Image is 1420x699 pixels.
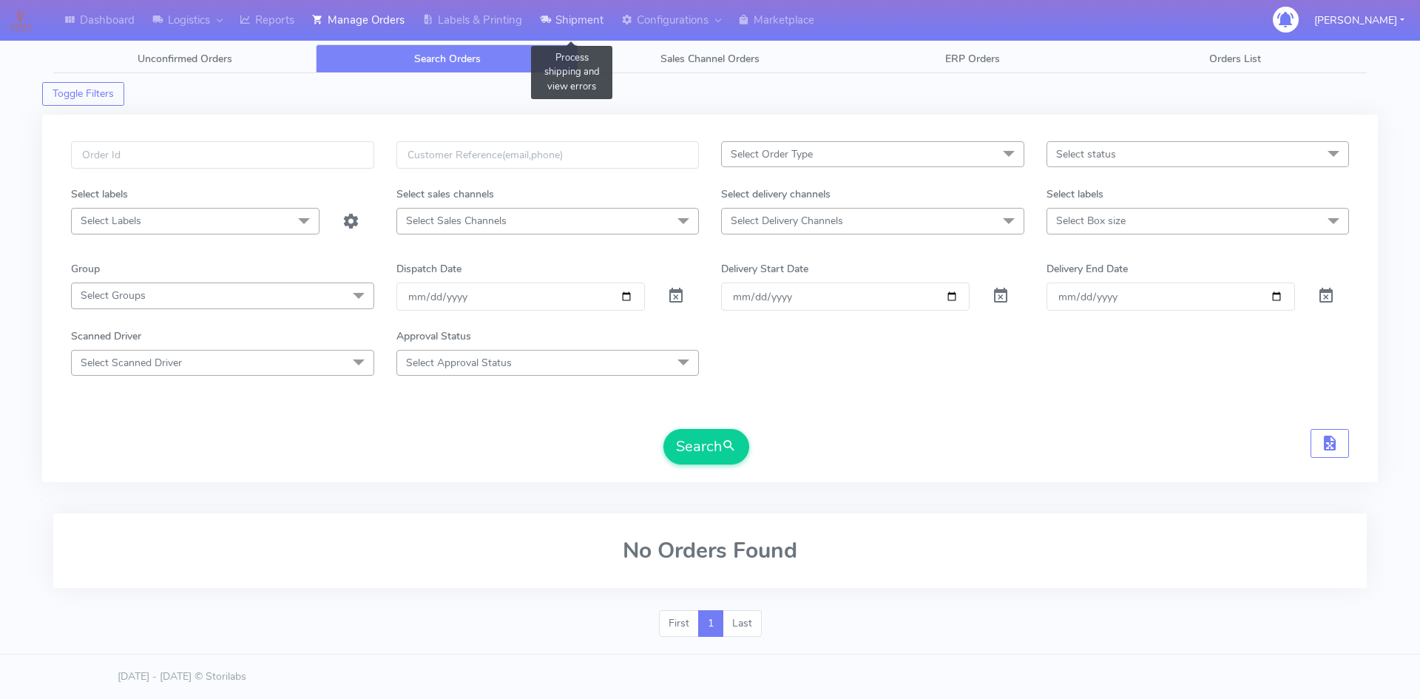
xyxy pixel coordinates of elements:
[71,141,374,169] input: Order Id
[71,186,128,202] label: Select labels
[1303,5,1416,36] button: [PERSON_NAME]
[138,52,232,66] span: Unconfirmed Orders
[396,141,700,169] input: Customer Reference(email,phone)
[1056,147,1116,161] span: Select status
[721,186,831,202] label: Select delivery channels
[71,328,141,344] label: Scanned Driver
[1047,261,1128,277] label: Delivery End Date
[406,356,512,370] span: Select Approval Status
[731,147,813,161] span: Select Order Type
[396,328,471,344] label: Approval Status
[81,214,141,228] span: Select Labels
[71,538,1349,563] h2: No Orders Found
[406,214,507,228] span: Select Sales Channels
[396,261,461,277] label: Dispatch Date
[81,356,182,370] span: Select Scanned Driver
[53,44,1367,73] ul: Tabs
[945,52,1000,66] span: ERP Orders
[1209,52,1261,66] span: Orders List
[1047,186,1103,202] label: Select labels
[698,610,723,637] a: 1
[81,288,146,303] span: Select Groups
[42,82,124,106] button: Toggle Filters
[414,52,481,66] span: Search Orders
[663,429,749,465] button: Search
[71,261,100,277] label: Group
[396,186,494,202] label: Select sales channels
[721,261,808,277] label: Delivery Start Date
[1056,214,1126,228] span: Select Box size
[660,52,760,66] span: Sales Channel Orders
[731,214,843,228] span: Select Delivery Channels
